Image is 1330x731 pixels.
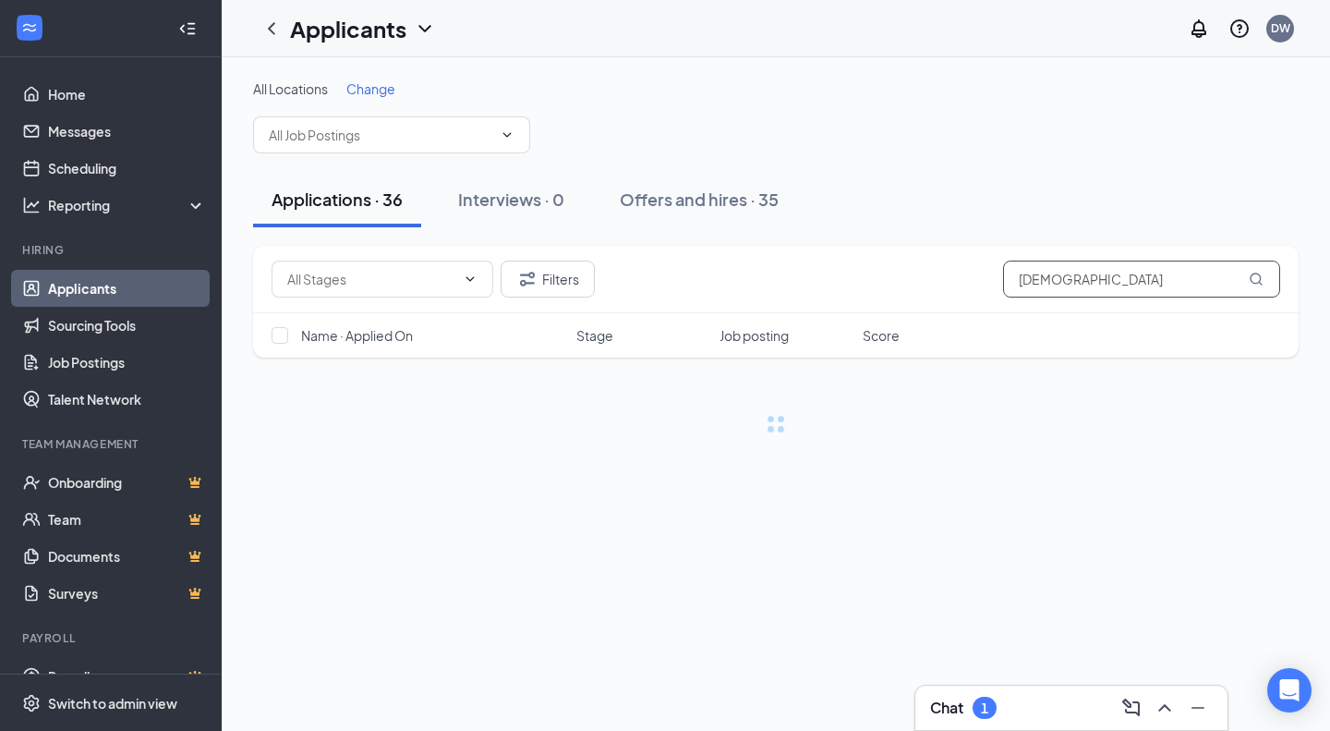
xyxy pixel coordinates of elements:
[287,269,455,289] input: All Stages
[20,18,39,37] svg: WorkstreamLogo
[301,326,413,345] span: Name · Applied On
[930,698,963,718] h3: Chat
[576,326,613,345] span: Stage
[1187,697,1209,719] svg: Minimize
[346,80,395,97] span: Change
[22,242,202,258] div: Hiring
[48,344,206,381] a: Job Postings
[620,188,779,211] div: Offers and hires · 35
[48,150,206,187] a: Scheduling
[501,261,595,298] button: Filter Filters
[290,13,406,44] h1: Applicants
[48,270,206,307] a: Applicants
[48,381,206,418] a: Talent Network
[48,575,206,612] a: SurveysCrown
[1150,693,1179,723] button: ChevronUp
[863,326,900,345] span: Score
[414,18,436,40] svg: ChevronDown
[48,694,177,713] div: Switch to admin view
[1117,693,1146,723] button: ComposeMessage
[22,694,41,713] svg: Settings
[178,19,197,38] svg: Collapse
[22,436,202,452] div: Team Management
[22,196,41,214] svg: Analysis
[22,630,202,646] div: Payroll
[1228,18,1251,40] svg: QuestionInfo
[269,125,492,145] input: All Job Postings
[48,196,207,214] div: Reporting
[272,188,403,211] div: Applications · 36
[48,113,206,150] a: Messages
[1120,697,1143,719] svg: ComposeMessage
[516,268,538,290] svg: Filter
[1271,20,1290,36] div: DW
[1249,272,1263,286] svg: MagnifyingGlass
[260,18,283,40] svg: ChevronLeft
[981,701,988,716] div: 1
[1183,693,1213,723] button: Minimize
[48,658,206,695] a: PayrollCrown
[1003,261,1280,298] input: Search in applications
[719,326,789,345] span: Job posting
[500,128,514,142] svg: ChevronDown
[253,80,328,97] span: All Locations
[458,188,564,211] div: Interviews · 0
[48,538,206,575] a: DocumentsCrown
[1188,18,1210,40] svg: Notifications
[1154,697,1176,719] svg: ChevronUp
[48,501,206,538] a: TeamCrown
[1267,668,1312,713] div: Open Intercom Messenger
[463,272,478,286] svg: ChevronDown
[48,307,206,344] a: Sourcing Tools
[48,464,206,501] a: OnboardingCrown
[48,76,206,113] a: Home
